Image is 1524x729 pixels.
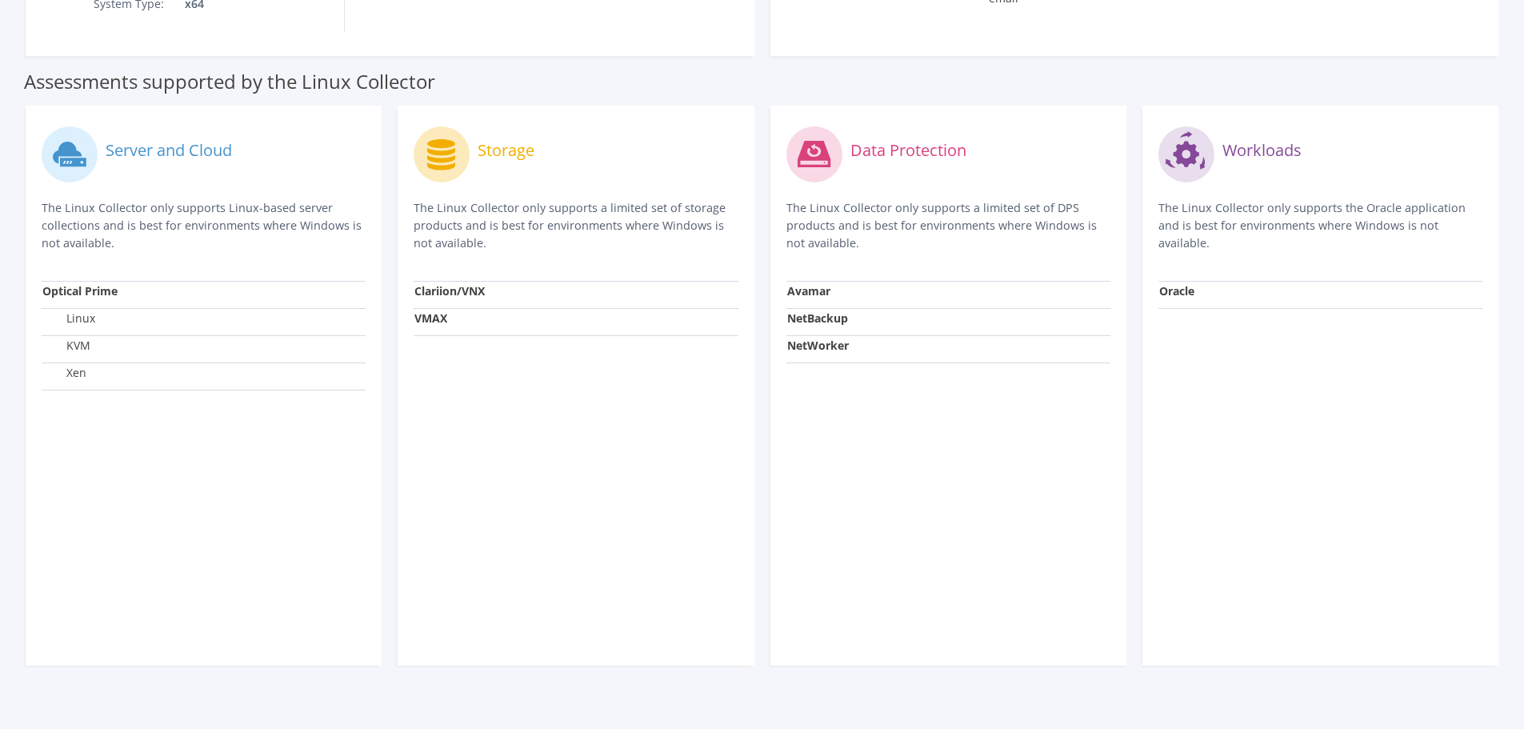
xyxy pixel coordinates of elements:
[787,283,830,298] strong: Avamar
[1159,283,1194,298] strong: Oracle
[414,199,738,252] p: The Linux Collector only supports a limited set of storage products and is best for environments ...
[42,199,366,252] p: The Linux Collector only supports Linux-based server collections and is best for environments whe...
[1158,199,1482,252] p: The Linux Collector only supports the Oracle application and is best for environments where Windo...
[42,283,118,298] strong: Optical Prime
[106,142,232,158] label: Server and Cloud
[42,365,86,381] label: Xen
[786,199,1110,252] p: The Linux Collector only supports a limited set of DPS products and is best for environments wher...
[1222,142,1302,158] label: Workloads
[24,74,435,90] label: Assessments supported by the Linux Collector
[850,142,966,158] label: Data Protection
[414,283,485,298] strong: Clariion/VNX
[787,338,849,353] strong: NetWorker
[787,310,848,326] strong: NetBackup
[414,310,447,326] strong: VMAX
[42,310,95,326] label: Linux
[478,142,534,158] label: Storage
[42,338,90,354] label: KVM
